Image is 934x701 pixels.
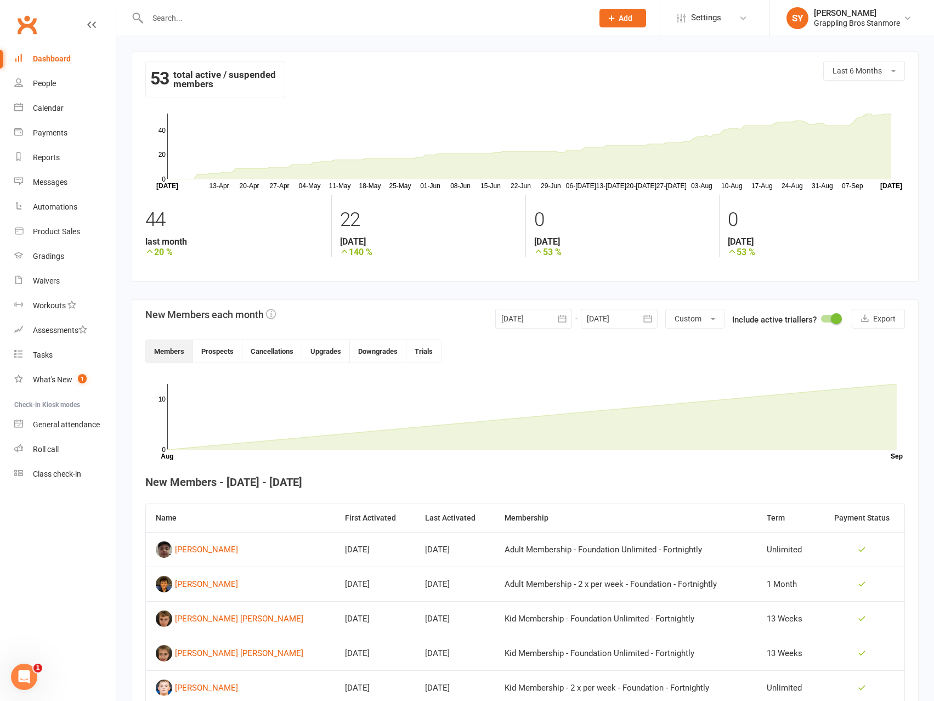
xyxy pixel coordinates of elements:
div: [PERSON_NAME] [175,541,238,558]
a: [PERSON_NAME] [PERSON_NAME] [156,645,325,662]
a: General attendance kiosk mode [14,412,116,437]
td: 13 Weeks [757,601,819,636]
a: Clubworx [13,11,41,38]
img: image1757486887.png [156,610,172,627]
div: [PERSON_NAME] [PERSON_NAME] [175,645,303,662]
td: [DATE] [335,567,415,601]
input: Search... [144,10,585,26]
a: Messages [14,170,116,195]
td: [DATE] [335,532,415,567]
button: Downgrades [350,340,406,363]
td: 13 Weeks [757,636,819,670]
div: Product Sales [33,227,80,236]
strong: 20 % [145,247,323,257]
td: Unlimited [757,532,819,567]
a: Reports [14,145,116,170]
strong: [DATE] [534,236,711,247]
div: [PERSON_NAME] [814,8,900,18]
button: Cancellations [242,340,302,363]
td: Adult Membership - 2 x per week - Foundation - Fortnightly [495,567,757,601]
div: 22 [340,203,517,236]
a: Class kiosk mode [14,462,116,487]
div: 0 [728,203,905,236]
div: Tasks [33,350,53,359]
span: Custom [675,314,701,323]
strong: 53 % [728,247,905,257]
button: Add [599,9,646,27]
a: What's New1 [14,368,116,392]
a: Product Sales [14,219,116,244]
button: Export [852,309,905,329]
button: Custom [665,309,724,329]
div: What's New [33,375,72,384]
td: 1 Month [757,567,819,601]
div: [PERSON_NAME] [PERSON_NAME] [175,610,303,627]
div: Class check-in [33,470,81,478]
span: Add [619,14,632,22]
a: Assessments [14,318,116,343]
td: [DATE] [335,636,415,670]
a: Gradings [14,244,116,269]
div: Waivers [33,276,60,285]
label: Include active triallers? [732,313,817,326]
img: image1746793806.png [156,576,172,592]
th: Payment Status [819,504,904,532]
td: Kid Membership - Foundation Unlimited - Fortnightly [495,601,757,636]
button: Prospects [193,340,242,363]
div: Messages [33,178,67,186]
h3: New Members each month [145,309,276,320]
h4: New Members - [DATE] - [DATE] [145,476,905,488]
span: 1 [78,374,87,383]
div: Payments [33,128,67,137]
img: image1757937929.png [156,680,172,696]
th: First Activated [335,504,415,532]
a: Tasks [14,343,116,368]
th: Name [146,504,335,532]
td: [DATE] [415,601,495,636]
td: [DATE] [415,567,495,601]
div: Roll call [33,445,59,454]
div: Dashboard [33,54,71,63]
td: Kid Membership - Foundation Unlimited - Fortnightly [495,636,757,670]
a: People [14,71,116,96]
a: [PERSON_NAME] [156,541,325,558]
div: 44 [145,203,323,236]
a: [PERSON_NAME] [PERSON_NAME] [156,610,325,627]
div: 0 [534,203,711,236]
a: [PERSON_NAME] [156,680,325,696]
div: SY [786,7,808,29]
td: [DATE] [335,601,415,636]
a: Dashboard [14,47,116,71]
th: Last Activated [415,504,495,532]
div: People [33,79,56,88]
button: Upgrades [302,340,350,363]
td: [DATE] [415,532,495,567]
span: Settings [691,5,721,30]
div: Calendar [33,104,64,112]
th: Membership [495,504,757,532]
strong: 53 % [534,247,711,257]
a: Roll call [14,437,116,462]
div: Assessments [33,326,87,335]
div: Grappling Bros Stanmore [814,18,900,28]
div: General attendance [33,420,100,429]
div: Reports [33,153,60,162]
a: Calendar [14,96,116,121]
div: Gradings [33,252,64,261]
button: Last 6 Months [823,61,905,81]
a: [PERSON_NAME] [156,576,325,592]
strong: [DATE] [728,236,905,247]
button: Members [146,340,193,363]
strong: 140 % [340,247,517,257]
div: [PERSON_NAME] [175,680,238,696]
th: Term [757,504,819,532]
div: total active / suspended members [145,61,285,98]
div: Workouts [33,301,66,310]
strong: [DATE] [340,236,517,247]
strong: 53 [150,70,169,87]
a: Workouts [14,293,116,318]
iframe: Intercom live chat [11,664,37,690]
td: [DATE] [415,636,495,670]
div: Automations [33,202,77,211]
strong: last month [145,236,323,247]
